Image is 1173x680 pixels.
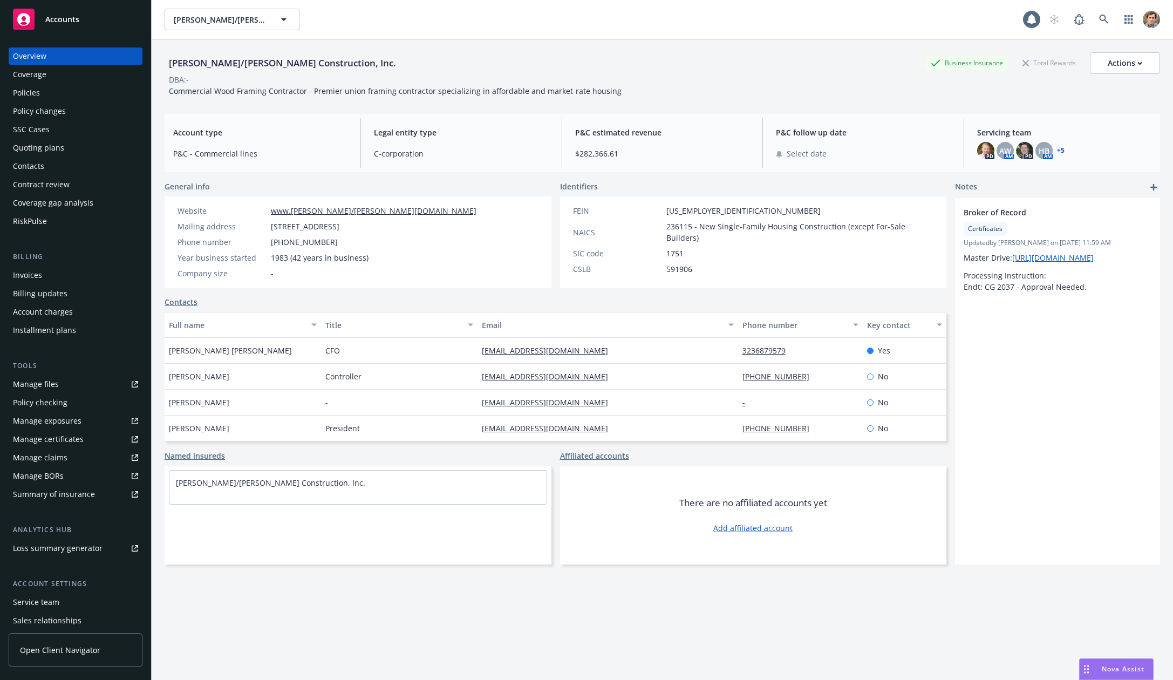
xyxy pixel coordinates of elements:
[13,121,50,138] div: SSC Cases
[964,207,1123,218] span: Broker of Record
[666,205,821,216] span: [US_EMPLOYER_IDENTIFICATION_NUMBER]
[9,47,142,65] a: Overview
[13,467,64,485] div: Manage BORs
[964,270,1151,293] p: Processing Instruction: Endt: CG 2037 - Approval Needed.
[9,412,142,430] a: Manage exposures
[13,194,93,212] div: Coverage gap analysis
[13,139,64,157] div: Quoting plans
[964,252,1151,263] p: Master Drive:
[13,540,103,557] div: Loss summary generator
[573,263,662,275] div: CSLB
[271,252,369,263] span: 1983 (42 years in business)
[863,312,946,338] button: Key contact
[9,394,142,411] a: Policy checking
[742,371,818,382] a: [PHONE_NUMBER]
[169,74,189,85] div: DBA: -
[1057,147,1065,154] a: +5
[325,319,461,331] div: Title
[13,376,59,393] div: Manage files
[178,236,267,248] div: Phone number
[878,423,888,434] span: No
[575,148,749,159] span: $282,366.61
[325,423,360,434] span: President
[9,540,142,557] a: Loss summary generator
[13,103,66,120] div: Policy changes
[165,9,299,30] button: [PERSON_NAME]/[PERSON_NAME] Construction, Inc.
[173,148,347,159] span: P&C - Commercial lines
[325,397,328,408] span: -
[878,345,890,356] span: Yes
[374,148,548,159] span: C-corporation
[271,221,339,232] span: [STREET_ADDRESS]
[13,322,76,339] div: Installment plans
[666,248,684,259] span: 1751
[169,319,305,331] div: Full name
[9,449,142,466] a: Manage claims
[1017,56,1081,70] div: Total Rewards
[325,345,340,356] span: CFO
[13,176,70,193] div: Contract review
[321,312,478,338] button: Title
[13,394,67,411] div: Policy checking
[13,267,42,284] div: Invoices
[9,267,142,284] a: Invoices
[13,213,47,230] div: RiskPulse
[169,423,229,434] span: [PERSON_NAME]
[787,148,827,159] span: Select date
[45,15,79,24] span: Accounts
[9,594,142,611] a: Service team
[867,319,930,331] div: Key contact
[13,158,44,175] div: Contacts
[925,56,1008,70] div: Business Insurance
[165,450,225,461] a: Named insureds
[13,449,67,466] div: Manage claims
[9,84,142,101] a: Policies
[178,221,267,232] div: Mailing address
[1068,9,1090,30] a: Report a Bug
[169,86,622,96] span: Commercial Wood Framing Contractor - Premier union framing contractor specializing in affordable ...
[878,371,888,382] span: No
[173,127,347,138] span: Account type
[1102,664,1144,674] span: Nova Assist
[9,4,142,35] a: Accounts
[169,397,229,408] span: [PERSON_NAME]
[742,345,794,356] a: 3236879579
[165,296,197,308] a: Contacts
[9,431,142,448] a: Manage certificates
[9,376,142,393] a: Manage files
[9,121,142,138] a: SSC Cases
[9,103,142,120] a: Policy changes
[271,268,274,279] span: -
[9,486,142,503] a: Summary of insurance
[9,612,142,629] a: Sales relationships
[9,139,142,157] a: Quoting plans
[573,227,662,238] div: NAICS
[977,142,994,159] img: photo
[178,205,267,216] div: Website
[482,319,722,331] div: Email
[977,127,1151,138] span: Servicing team
[13,412,81,430] div: Manage exposures
[9,322,142,339] a: Installment plans
[13,285,67,302] div: Billing updates
[1079,658,1154,680] button: Nova Assist
[1080,659,1093,679] div: Drag to move
[20,644,100,656] span: Open Client Navigator
[165,312,321,338] button: Full name
[968,224,1002,234] span: Certificates
[482,345,617,356] a: [EMAIL_ADDRESS][DOMAIN_NAME]
[1147,181,1160,194] a: add
[482,371,617,382] a: [EMAIL_ADDRESS][DOMAIN_NAME]
[13,486,95,503] div: Summary of insurance
[878,397,888,408] span: No
[9,176,142,193] a: Contract review
[482,397,617,407] a: [EMAIL_ADDRESS][DOMAIN_NAME]
[178,268,267,279] div: Company size
[955,198,1160,301] div: Broker of RecordCertificatesUpdatedby [PERSON_NAME] on [DATE] 11:59 AMMaster Drive:[URL][DOMAIN_N...
[573,248,662,259] div: SIC code
[9,66,142,83] a: Coverage
[9,158,142,175] a: Contacts
[13,431,84,448] div: Manage certificates
[482,423,617,433] a: [EMAIL_ADDRESS][DOMAIN_NAME]
[13,84,40,101] div: Policies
